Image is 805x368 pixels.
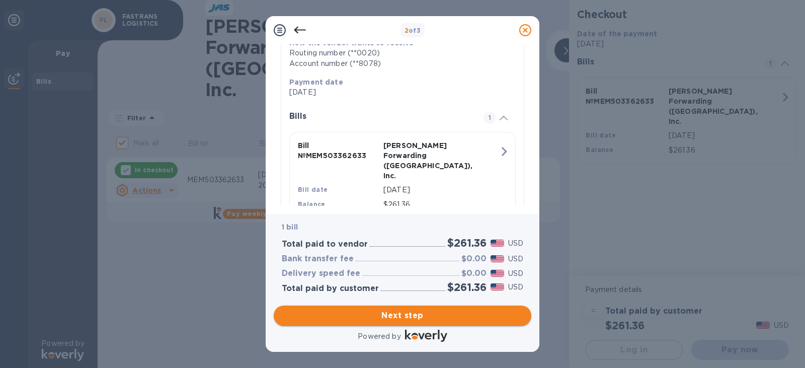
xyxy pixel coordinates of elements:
[282,310,523,322] span: Next step
[491,255,504,262] img: USD
[508,282,523,292] p: USD
[383,140,465,181] p: [PERSON_NAME] Forwarding ([GEOGRAPHIC_DATA]), Inc.
[461,269,487,278] h3: $0.00
[383,185,499,195] p: [DATE]
[358,331,400,342] p: Powered by
[289,87,508,98] p: [DATE]
[447,237,487,249] h2: $261.36
[491,270,504,277] img: USD
[282,254,354,264] h3: Bank transfer fee
[289,132,516,218] button: Bill №MEM503362633[PERSON_NAME] Forwarding ([GEOGRAPHIC_DATA]), Inc.Bill date[DATE]Balance$261.36
[289,39,414,47] b: How the vendor wants to receive
[383,199,499,210] p: $261.36
[289,112,471,121] h3: Bills
[508,254,523,264] p: USD
[289,48,508,58] div: Routing number (**0020)
[461,254,487,264] h3: $0.00
[508,238,523,249] p: USD
[282,284,379,293] h3: Total paid by customer
[298,140,379,161] p: Bill № MEM503362633
[405,27,421,34] b: of 3
[405,330,447,342] img: Logo
[405,27,409,34] span: 2
[508,268,523,279] p: USD
[282,269,360,278] h3: Delivery speed fee
[298,186,328,193] b: Bill date
[484,112,496,124] span: 1
[491,240,504,247] img: USD
[282,240,368,249] h3: Total paid to vendor
[289,58,508,69] div: Account number (**8078)
[298,200,326,208] b: Balance
[491,283,504,290] img: USD
[447,281,487,293] h2: $261.36
[289,78,343,86] b: Payment date
[282,223,298,231] b: 1 bill
[274,306,531,326] button: Next step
